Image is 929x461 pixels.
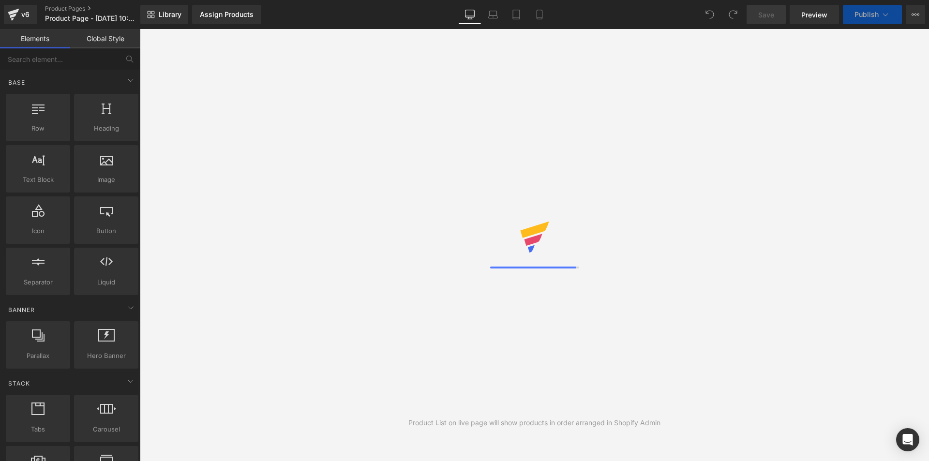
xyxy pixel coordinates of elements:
span: Liquid [77,277,135,287]
span: Parallax [9,351,67,361]
span: Separator [9,277,67,287]
button: Redo [723,5,743,24]
a: Preview [790,5,839,24]
span: Tabs [9,424,67,434]
a: New Library [140,5,188,24]
span: Image [77,175,135,185]
a: v6 [4,5,37,24]
span: Text Block [9,175,67,185]
div: Assign Products [200,11,254,18]
div: Product List on live page will show products in order arranged in Shopify Admin [408,417,660,428]
button: Publish [843,5,902,24]
a: Mobile [528,5,551,24]
a: Laptop [481,5,505,24]
span: Banner [7,305,36,314]
span: Library [159,10,181,19]
button: Undo [700,5,719,24]
span: Button [77,226,135,236]
span: Base [7,78,26,87]
span: Publish [854,11,879,18]
span: Carousel [77,424,135,434]
a: Global Style [70,29,140,48]
span: Hero Banner [77,351,135,361]
span: Preview [801,10,827,20]
span: Save [758,10,774,20]
span: Row [9,123,67,134]
span: Stack [7,379,31,388]
a: Product Pages [45,5,156,13]
button: More [906,5,925,24]
a: Tablet [505,5,528,24]
a: Desktop [458,5,481,24]
span: Heading [77,123,135,134]
div: Open Intercom Messenger [896,428,919,451]
span: Product Page - [DATE] 10:31:23 [45,15,138,22]
div: v6 [19,8,31,21]
span: Icon [9,226,67,236]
